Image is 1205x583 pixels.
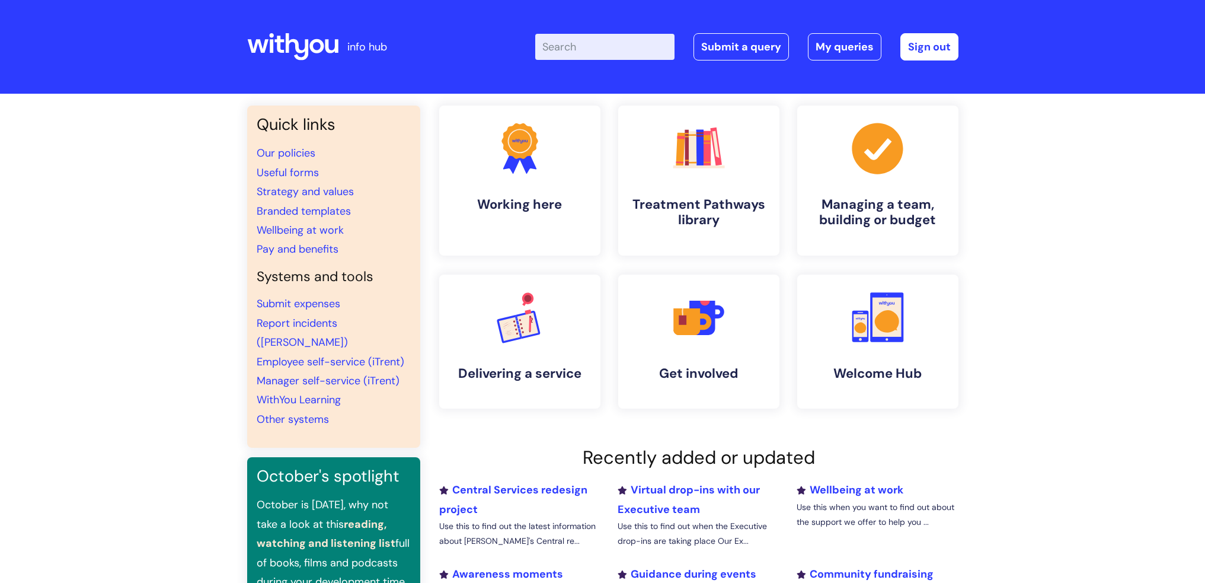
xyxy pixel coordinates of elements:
[797,500,958,530] p: Use this when you want to find out about the support we offer to help you ...
[618,275,779,409] a: Get involved
[257,297,340,311] a: Submit expenses
[449,366,591,381] h4: Delivering a service
[257,204,351,218] a: Branded templates
[618,483,760,516] a: Virtual drop-ins with our Executive team
[439,483,587,516] a: Central Services redesign project
[807,366,949,381] h4: Welcome Hub
[257,355,404,369] a: Employee self-service (iTrent)
[257,412,329,426] a: Other systems
[257,393,341,407] a: WithYou Learning
[439,519,600,549] p: Use this to find out the latest information about [PERSON_NAME]'s Central re...
[257,242,338,256] a: Pay and benefits
[439,106,600,256] a: Working here
[257,374,399,388] a: Manager self-service (iTrent)
[628,366,770,381] h4: Get involved
[900,33,958,60] a: Sign out
[797,483,903,497] a: Wellbeing at work
[449,197,591,212] h4: Working here
[807,197,949,228] h4: Managing a team, building or budget
[257,146,315,160] a: Our policies
[618,519,779,549] p: Use this to find out when the Executive drop-ins are taking place Our Ex...
[439,567,563,581] a: Awareness moments
[257,316,348,349] a: Report incidents ([PERSON_NAME])
[628,197,770,228] h4: Treatment Pathways library
[257,184,354,199] a: Strategy and values
[618,106,779,256] a: Treatment Pathways library
[257,223,344,237] a: Wellbeing at work
[257,467,411,486] h3: October's spotlight
[797,275,958,409] a: Welcome Hub
[439,447,958,469] h2: Recently added or updated
[257,115,411,134] h3: Quick links
[535,34,675,60] input: Search
[797,106,958,256] a: Managing a team, building or budget
[535,33,958,60] div: | -
[693,33,789,60] a: Submit a query
[257,269,411,285] h4: Systems and tools
[347,37,387,56] p: info hub
[439,275,600,409] a: Delivering a service
[257,165,319,180] a: Useful forms
[808,33,881,60] a: My queries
